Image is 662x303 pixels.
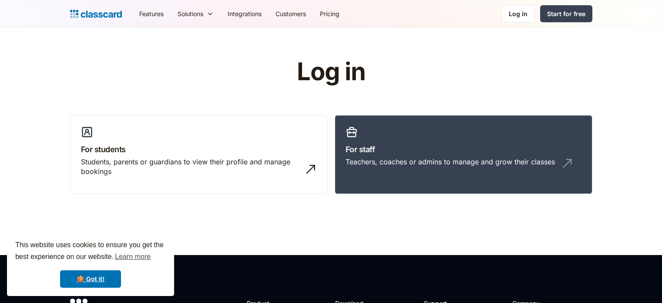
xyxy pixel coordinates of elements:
[70,115,328,194] a: For studentsStudents, parents or guardians to view their profile and manage bookings
[114,250,152,263] a: learn more about cookies
[269,4,313,24] a: Customers
[60,270,121,288] a: dismiss cookie message
[7,232,174,296] div: cookieconsent
[346,143,581,155] h3: For staff
[193,58,469,85] h1: Log in
[81,143,317,155] h3: For students
[509,9,528,18] div: Log in
[132,4,171,24] a: Features
[178,9,203,18] div: Solutions
[346,157,555,167] div: Teachers, coaches or admins to manage and grow their classes
[15,240,166,263] span: This website uses cookies to ensure you get the best experience on our website.
[540,5,592,22] a: Start for free
[501,5,535,23] a: Log in
[335,115,592,194] a: For staffTeachers, coaches or admins to manage and grow their classes
[547,9,585,18] div: Start for free
[313,4,346,24] a: Pricing
[221,4,269,24] a: Integrations
[171,4,221,24] div: Solutions
[81,157,299,177] div: Students, parents or guardians to view their profile and manage bookings
[70,8,122,20] a: home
